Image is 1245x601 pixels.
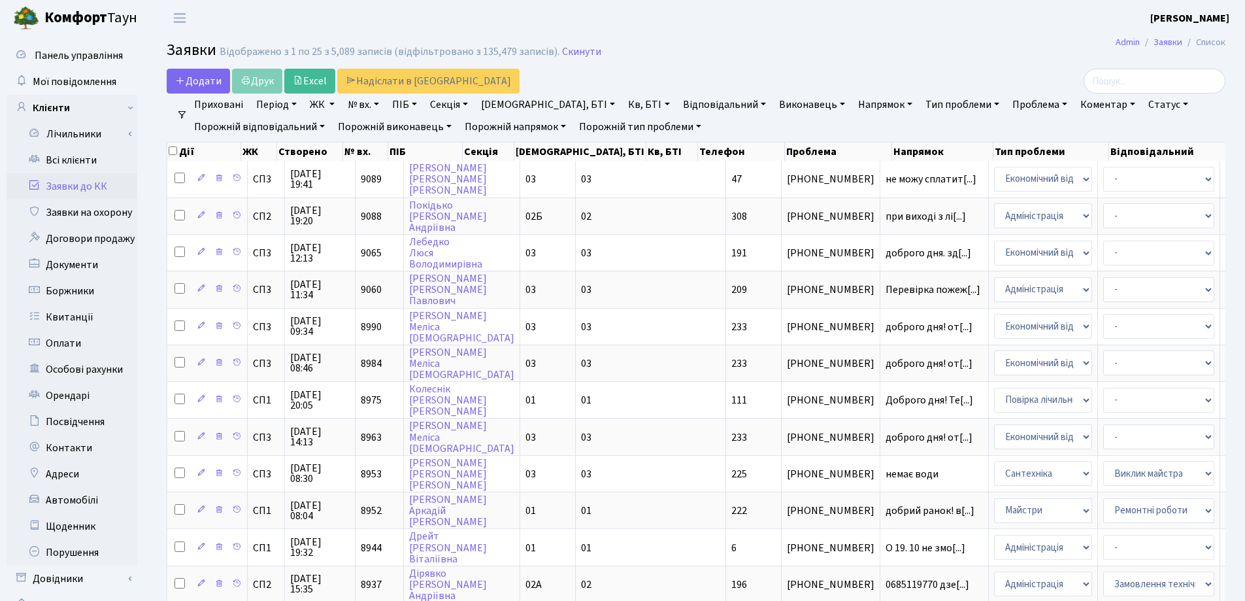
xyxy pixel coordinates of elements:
span: Панель управління [35,48,123,63]
a: Лічильники [15,121,137,147]
a: Скинути [562,46,601,58]
a: Додати [167,69,230,94]
span: 191 [731,246,747,260]
a: Автомобілі [7,487,137,513]
span: не можу сплатит[...] [886,172,976,186]
span: 01 [581,393,591,407]
a: Документи [7,252,137,278]
a: Договори продажу [7,226,137,252]
a: [DEMOGRAPHIC_DATA], БТІ [476,94,620,116]
span: 233 [731,320,747,334]
th: № вх. [343,143,389,161]
a: Приховані [189,94,248,116]
span: 8975 [361,393,382,407]
a: Квитанції [7,304,137,330]
span: 8984 [361,356,382,371]
span: [PHONE_NUMBER] [787,284,874,295]
span: 01 [525,504,536,518]
a: Коментар [1075,94,1140,116]
span: 233 [731,356,747,371]
a: [PERSON_NAME]Меліса[DEMOGRAPHIC_DATA] [409,345,514,382]
span: немає води [886,469,983,479]
span: СП3 [253,432,279,443]
span: 02Б [525,209,542,224]
a: Контакти [7,435,137,461]
a: ЖК [305,94,340,116]
span: 01 [581,541,591,555]
span: 225 [731,467,747,481]
a: Довідники [7,566,137,592]
span: СП1 [253,506,279,516]
span: 209 [731,283,747,297]
a: Дрейт[PERSON_NAME]Віталіївна [409,530,487,566]
span: [PHONE_NUMBER] [787,211,874,222]
a: Посвідчення [7,409,137,435]
span: [DATE] 12:13 [290,243,350,264]
span: 03 [581,356,591,371]
a: Excel [284,69,335,94]
span: 03 [525,467,536,481]
span: [PHONE_NUMBER] [787,579,874,590]
a: [PERSON_NAME]Меліса[DEMOGRAPHIC_DATA] [409,419,514,456]
a: Колеснік[PERSON_NAME][PERSON_NAME] [409,382,487,419]
th: Дії [167,143,241,161]
span: [DATE] 08:30 [290,463,350,484]
div: Відображено з 1 по 25 з 5,089 записів (відфільтровано з 135,479 записів). [220,46,559,58]
a: Порожній тип проблеми [574,116,706,138]
span: СП3 [253,174,279,184]
span: [DATE] 20:05 [290,390,350,411]
span: СП1 [253,395,279,405]
span: 8937 [361,577,382,592]
th: Тип проблеми [993,143,1109,161]
a: Тип проблеми [920,94,1004,116]
a: Період [251,94,302,116]
a: Оплати [7,330,137,356]
a: [PERSON_NAME][PERSON_NAME]Павлович [409,271,487,308]
a: Заявки на охорону [7,199,137,226]
span: [DATE] 19:41 [290,169,350,190]
span: Таун [44,7,137,29]
a: Орендарі [7,383,137,409]
span: 03 [581,172,591,186]
span: 9088 [361,209,382,224]
th: ПІБ [388,143,463,161]
a: Admin [1116,35,1140,49]
span: 01 [525,541,536,555]
span: 308 [731,209,747,224]
span: 01 [581,504,591,518]
span: при виході з лі[...] [886,209,966,224]
span: 03 [525,430,536,445]
span: 03 [581,467,591,481]
a: Боржники [7,278,137,304]
span: СП2 [253,579,279,590]
span: 03 [525,320,536,334]
span: [PHONE_NUMBER] [787,432,874,443]
span: [DATE] 11:34 [290,279,350,300]
a: Адреси [7,461,137,487]
a: Проблема [1007,94,1072,116]
span: [DATE] 09:34 [290,316,350,337]
span: 47 [731,172,742,186]
span: 8944 [361,541,382,555]
a: Щоденник [7,513,137,540]
th: Телефон [698,143,785,161]
a: № вх. [342,94,384,116]
a: Відповідальний [678,94,771,116]
span: доброго дня! от[...] [886,430,972,445]
a: ПІБ [387,94,422,116]
span: 03 [525,356,536,371]
span: добрий ранок! в[...] [886,504,974,518]
span: [PHONE_NUMBER] [787,358,874,369]
a: Виконавець [774,94,850,116]
a: Панель управління [7,43,137,69]
span: [PHONE_NUMBER] [787,506,874,516]
span: 6 [731,541,737,555]
th: Проблема [785,143,892,161]
span: 03 [525,246,536,260]
a: [PERSON_NAME][PERSON_NAME][PERSON_NAME] [409,456,487,492]
span: СП3 [253,469,279,479]
a: Заявки до КК [7,173,137,199]
th: Секція [463,143,514,161]
span: 8952 [361,504,382,518]
span: Заявки [167,39,216,61]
